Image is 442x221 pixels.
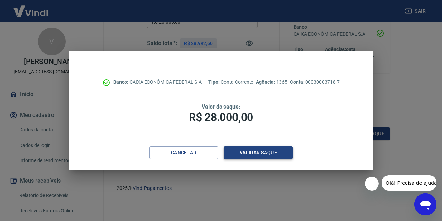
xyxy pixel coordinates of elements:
[256,79,287,86] p: 1365
[256,79,276,85] span: Agência:
[4,5,58,10] span: Olá! Precisa de ajuda?
[149,146,218,159] button: Cancelar
[382,175,436,191] iframe: Mensagem da empresa
[290,79,340,86] p: 00030003718-7
[113,79,203,86] p: CAIXA ECONÔMICA FEDERAL S.A.
[208,79,221,85] span: Tipo:
[290,79,306,85] span: Conta:
[208,79,253,86] p: Conta Corrente
[224,146,293,159] button: Validar saque
[113,79,129,85] span: Banco:
[202,103,240,110] span: Valor do saque:
[414,193,436,215] iframe: Botão para abrir a janela de mensagens
[189,111,253,124] span: R$ 28.000,00
[365,177,379,191] iframe: Fechar mensagem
